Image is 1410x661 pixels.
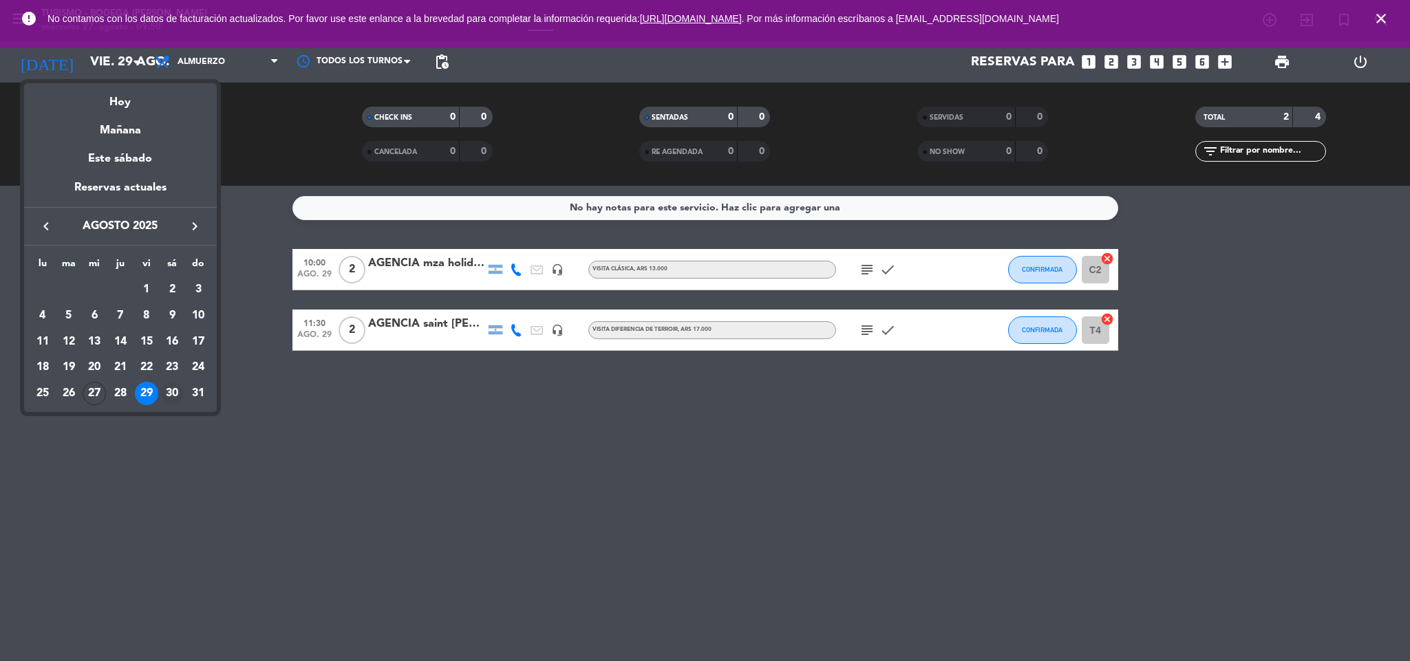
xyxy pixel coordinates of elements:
div: 31 [186,382,210,405]
th: miércoles [81,256,107,277]
td: 26 de agosto de 2025 [56,380,82,407]
td: 31 de agosto de 2025 [185,380,211,407]
div: 28 [109,382,132,405]
div: 20 [83,356,106,380]
td: 16 de agosto de 2025 [160,329,186,355]
th: jueves [107,256,133,277]
div: Mañana [24,111,217,140]
div: 2 [160,278,184,301]
div: 9 [160,304,184,327]
td: 3 de agosto de 2025 [185,277,211,303]
td: 17 de agosto de 2025 [185,329,211,355]
th: viernes [133,256,160,277]
td: 1 de agosto de 2025 [133,277,160,303]
td: 9 de agosto de 2025 [160,303,186,329]
th: domingo [185,256,211,277]
td: 12 de agosto de 2025 [56,329,82,355]
div: 26 [57,382,81,405]
div: 16 [160,330,184,354]
div: 3 [186,278,210,301]
th: lunes [30,256,56,277]
div: 15 [135,330,158,354]
td: 10 de agosto de 2025 [185,303,211,329]
td: 25 de agosto de 2025 [30,380,56,407]
div: 22 [135,356,158,380]
div: 7 [109,304,132,327]
td: 2 de agosto de 2025 [160,277,186,303]
td: 19 de agosto de 2025 [56,355,82,381]
span: agosto 2025 [58,217,182,235]
div: 17 [186,330,210,354]
div: Hoy [24,83,217,111]
td: 15 de agosto de 2025 [133,329,160,355]
td: 8 de agosto de 2025 [133,303,160,329]
div: 4 [31,304,54,327]
td: 23 de agosto de 2025 [160,355,186,381]
td: 6 de agosto de 2025 [81,303,107,329]
td: 21 de agosto de 2025 [107,355,133,381]
div: 5 [57,304,81,327]
div: 18 [31,356,54,380]
td: 28 de agosto de 2025 [107,380,133,407]
div: 30 [160,382,184,405]
td: 4 de agosto de 2025 [30,303,56,329]
td: 7 de agosto de 2025 [107,303,133,329]
div: 23 [160,356,184,380]
td: AGO. [30,277,133,303]
div: 29 [135,382,158,405]
i: keyboard_arrow_right [186,218,203,235]
div: 11 [31,330,54,354]
div: 24 [186,356,210,380]
button: keyboard_arrow_right [182,217,207,235]
div: 25 [31,382,54,405]
div: 13 [83,330,106,354]
td: 11 de agosto de 2025 [30,329,56,355]
div: 19 [57,356,81,380]
div: 1 [135,278,158,301]
div: Este sábado [24,140,217,178]
td: 22 de agosto de 2025 [133,355,160,381]
td: 24 de agosto de 2025 [185,355,211,381]
th: martes [56,256,82,277]
div: 21 [109,356,132,380]
div: 27 [83,382,106,405]
td: 27 de agosto de 2025 [81,380,107,407]
td: 29 de agosto de 2025 [133,380,160,407]
td: 20 de agosto de 2025 [81,355,107,381]
div: 12 [57,330,81,354]
td: 13 de agosto de 2025 [81,329,107,355]
th: sábado [160,256,186,277]
td: 30 de agosto de 2025 [160,380,186,407]
div: 10 [186,304,210,327]
td: 14 de agosto de 2025 [107,329,133,355]
div: 6 [83,304,106,327]
div: 8 [135,304,158,327]
td: 18 de agosto de 2025 [30,355,56,381]
i: keyboard_arrow_left [38,218,54,235]
div: Reservas actuales [24,179,217,207]
div: 14 [109,330,132,354]
button: keyboard_arrow_left [34,217,58,235]
td: 5 de agosto de 2025 [56,303,82,329]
